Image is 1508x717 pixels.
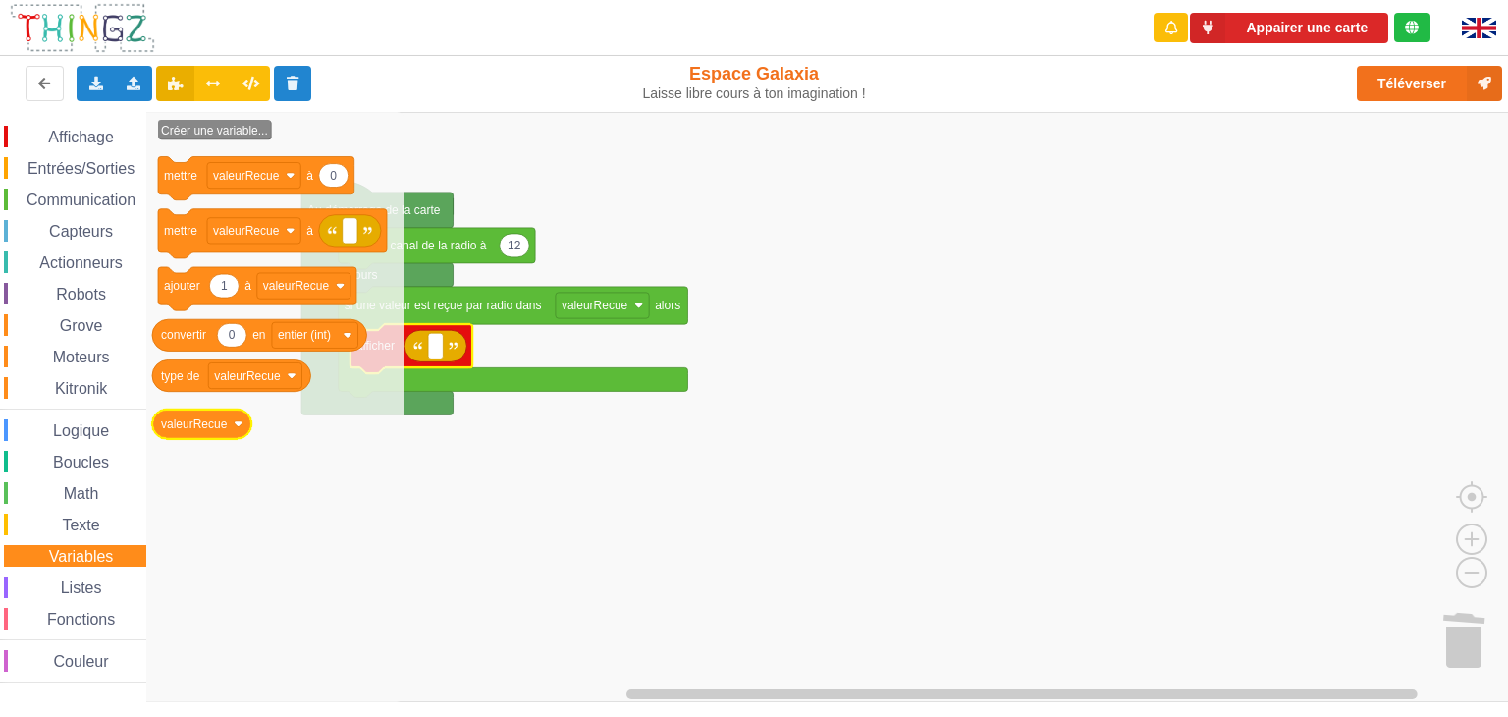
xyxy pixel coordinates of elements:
text: valeurRecue [214,369,281,383]
span: Actionneurs [36,254,126,271]
text: mettre [164,169,197,183]
span: Grove [57,317,106,334]
span: Variables [46,548,117,565]
text: en [252,328,265,342]
text: valeurRecue [213,224,280,238]
span: Kitronik [52,380,110,397]
text: si une valeur est reçue par radio dans [345,299,542,312]
button: Téléverser [1357,66,1502,101]
div: Laisse libre cours à ton imagination ! [625,85,884,102]
text: à [306,169,313,183]
text: mettre [164,224,197,238]
span: Listes [58,579,105,596]
text: valeurRecue [562,299,628,312]
text: à [306,224,313,238]
text: 12 [508,239,521,252]
span: Capteurs [46,223,116,240]
text: Créer une variable... [161,124,268,138]
text: convertir [161,328,206,342]
text: 0 [330,169,337,183]
text: valeurRecue [161,417,228,431]
span: Logique [50,422,112,439]
span: Texte [59,517,102,533]
text: ajouter [164,279,200,293]
img: thingz_logo.png [9,2,156,54]
span: Communication [24,192,138,208]
text: valeurRecue [263,279,330,293]
text: 1 [221,279,228,293]
span: Entrées/Sorties [25,160,137,177]
text: valeurRecue [213,169,280,183]
text: régler la canal de la radio à [345,239,487,252]
img: gb.png [1462,18,1496,38]
span: Math [61,485,102,502]
span: Couleur [51,653,112,670]
span: Boucles [50,454,112,470]
button: Appairer une carte [1190,13,1388,43]
span: Fonctions [44,611,118,628]
div: Tu es connecté au serveur de création de Thingz [1394,13,1430,42]
text: entier (int) [278,328,331,342]
span: Moteurs [50,349,113,365]
span: Robots [53,286,109,303]
text: à [244,279,251,293]
text: alors [655,299,680,312]
text: 0 [229,328,236,342]
text: type de [161,369,200,383]
div: Espace Galaxia [625,63,884,102]
span: Affichage [45,129,116,145]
